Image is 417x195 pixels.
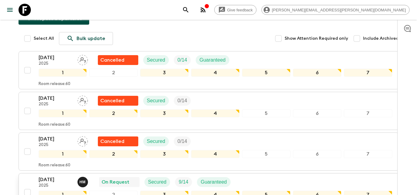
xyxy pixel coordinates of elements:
span: Show Attention Required only [285,35,348,42]
div: Secured [143,55,169,65]
p: 0 / 14 [177,97,187,104]
p: Secured [148,178,167,186]
div: 7 [344,109,392,117]
div: 6 [293,150,341,158]
p: 2025 [39,143,73,148]
div: Trip Fill [174,136,191,146]
button: [DATE]2025Assign pack leaderFlash Pack cancellationSecuredTrip Fill1234567Room release:60 [19,132,399,171]
div: Flash Pack cancellation [98,96,138,106]
span: Include Archived [363,35,399,42]
p: Secured [147,56,165,64]
div: 6 [293,109,341,117]
p: Secured [147,97,165,104]
span: Assign pack leader [77,138,88,143]
div: [PERSON_NAME][EMAIL_ADDRESS][PERSON_NAME][DOMAIN_NAME] [261,5,410,15]
a: Bulk update [59,32,113,45]
div: 6 [293,69,341,77]
span: Assign pack leader [77,97,88,102]
p: 2025 [39,61,73,66]
div: 2 [89,69,138,77]
button: menu [4,4,16,16]
p: [DATE] [39,135,73,143]
div: 1 [39,150,87,158]
div: Trip Fill [174,96,191,106]
p: Guaranteed [201,178,227,186]
div: 3 [140,109,189,117]
p: 2025 [39,102,73,107]
p: Guaranteed [199,56,226,64]
div: Trip Fill [175,177,192,187]
div: 5 [242,109,290,117]
div: 4 [191,69,240,77]
div: Secured [144,177,170,187]
div: 2 [89,109,138,117]
div: 4 [191,109,240,117]
div: 3 [140,69,189,77]
span: Give feedback [224,8,256,12]
p: [DATE] [39,176,73,183]
p: 0 / 14 [177,138,187,145]
button: HM [77,177,89,187]
p: Room release: 60 [39,82,70,87]
p: Room release: 60 [39,122,70,127]
div: 1 [39,109,87,117]
div: 7 [344,69,392,77]
p: Room release: 60 [39,163,70,168]
div: 1 [39,69,87,77]
span: [PERSON_NAME][EMAIL_ADDRESS][PERSON_NAME][DOMAIN_NAME] [269,8,409,12]
p: Bulk update [77,35,105,42]
a: Give feedback [214,5,256,15]
p: On Request [102,178,129,186]
p: Cancelled [100,138,124,145]
button: [DATE]2025Assign pack leaderFlash Pack cancellationSecuredTrip FillGuaranteed1234567Room release:60 [19,51,399,89]
p: [DATE] [39,95,73,102]
span: Select All [34,35,54,42]
p: 2025 [39,183,73,188]
span: Hob Medina [77,179,89,184]
div: Secured [143,96,169,106]
p: [DATE] [39,54,73,61]
p: Cancelled [100,97,124,104]
div: 7 [344,150,392,158]
div: Flash Pack cancellation [98,136,138,146]
p: Cancelled [100,56,124,64]
div: 2 [89,150,138,158]
button: search adventures [180,4,192,16]
div: 4 [191,150,240,158]
div: 5 [242,69,290,77]
span: Assign pack leader [77,57,88,62]
div: 3 [140,150,189,158]
div: Secured [143,136,169,146]
p: 0 / 14 [177,56,187,64]
p: H M [80,180,86,185]
div: 5 [242,150,290,158]
button: [DATE]2025Assign pack leaderFlash Pack cancellationSecuredTrip Fill1234567Room release:60 [19,92,399,130]
div: Flash Pack cancellation [98,55,138,65]
div: Trip Fill [174,55,191,65]
p: Secured [147,138,165,145]
p: 9 / 14 [179,178,188,186]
